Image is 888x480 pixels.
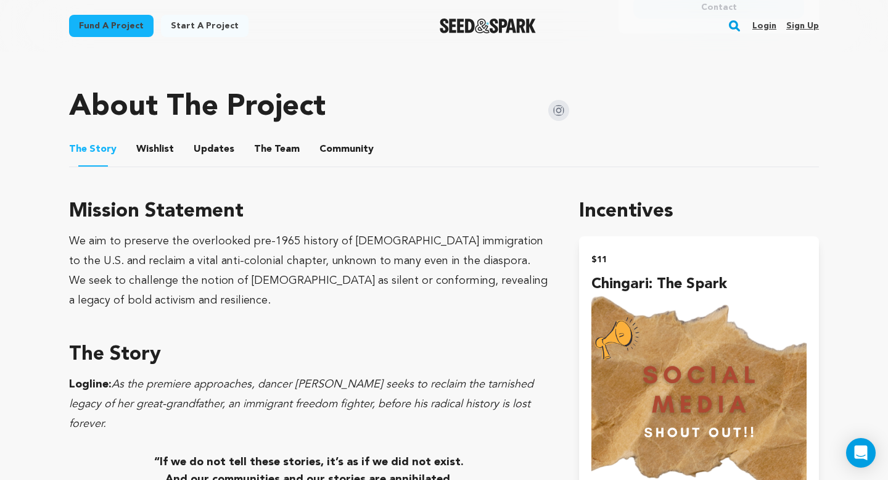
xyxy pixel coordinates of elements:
[579,197,819,226] h1: Incentives
[69,340,549,370] h3: The Story
[69,379,533,429] em: As the premiere approaches, dancer [PERSON_NAME] seeks to reclaim the tarnished legacy of her gre...
[154,457,464,468] span: “If we do not tell these stories, it’s as if we did not exist.
[548,100,569,121] img: Seed&Spark Instagram Icon
[319,142,374,157] span: Community
[161,15,249,37] a: Start a project
[786,16,819,36] a: Sign up
[69,231,549,310] div: We aim to preserve the overlooked pre-1965 history of [DEMOGRAPHIC_DATA] immigration to the U.S. ...
[136,142,174,157] span: Wishlist
[440,19,536,33] img: Seed&Spark Logo Dark Mode
[69,15,154,37] a: Fund a project
[69,197,549,226] h3: Mission Statement
[591,273,807,296] h4: Chingari: The Spark
[440,19,536,33] a: Seed&Spark Homepage
[69,142,117,157] span: Story
[69,379,112,390] strong: Logline:
[752,16,776,36] a: Login
[194,142,234,157] span: Updates
[591,251,807,268] h2: $11
[69,142,87,157] span: The
[254,142,300,157] span: Team
[69,93,326,122] h1: About The Project
[846,438,876,468] div: Open Intercom Messenger
[254,142,272,157] span: The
